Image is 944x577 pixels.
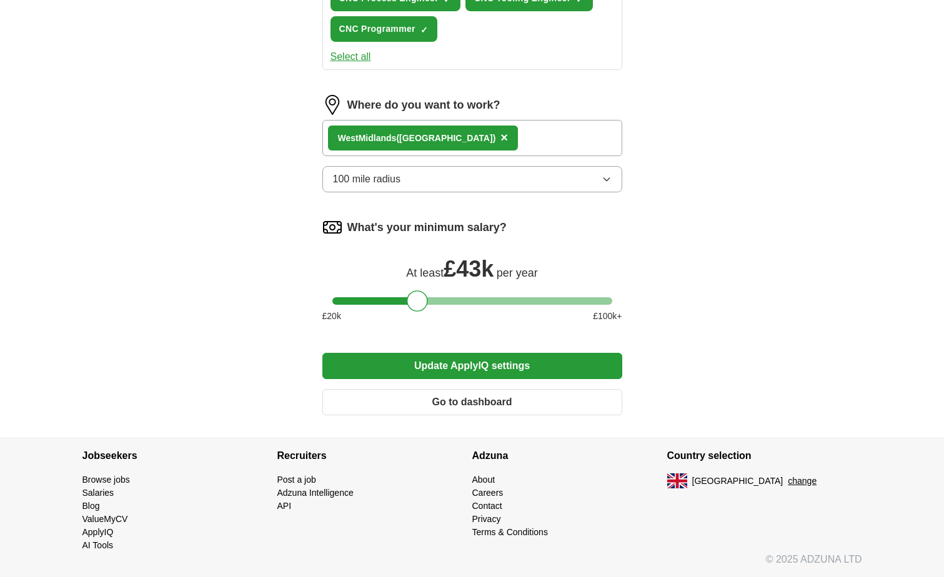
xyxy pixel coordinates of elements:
[667,438,862,473] h4: Country selection
[347,97,500,114] label: Where do you want to work?
[472,527,548,537] a: Terms & Conditions
[322,353,622,379] button: Update ApplyIQ settings
[277,501,292,511] a: API
[82,475,130,485] a: Browse jobs
[500,131,508,144] span: ×
[333,172,401,187] span: 100 mile radius
[277,475,316,485] a: Post a job
[322,95,342,115] img: location.png
[322,217,342,237] img: salary.png
[472,514,501,524] a: Privacy
[444,256,494,282] span: £ 43k
[277,488,354,498] a: Adzuna Intelligence
[692,475,783,488] span: [GEOGRAPHIC_DATA]
[420,25,428,35] span: ✓
[330,16,437,42] button: CNC Programmer✓
[472,501,502,511] a: Contact
[396,133,495,143] span: ([GEOGRAPHIC_DATA])
[472,488,504,498] a: Careers
[322,389,622,415] button: Go to dashboard
[347,219,507,236] label: What's your minimum salary?
[472,475,495,485] a: About
[497,267,538,279] span: per year
[788,475,817,488] button: change
[82,514,128,524] a: ValueMyCV
[593,310,622,323] span: £ 100 k+
[82,527,114,537] a: ApplyIQ
[359,133,392,143] strong: Midland
[82,488,114,498] a: Salaries
[406,267,444,279] span: At least
[500,129,508,147] button: ×
[82,540,114,550] a: AI Tools
[667,473,687,488] img: UK flag
[339,22,415,36] span: CNC Programmer
[72,552,872,577] div: © 2025 ADZUNA LTD
[338,132,496,145] div: West s
[322,310,341,323] span: £ 20 k
[330,49,371,64] button: Select all
[322,166,622,192] button: 100 mile radius
[82,501,100,511] a: Blog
